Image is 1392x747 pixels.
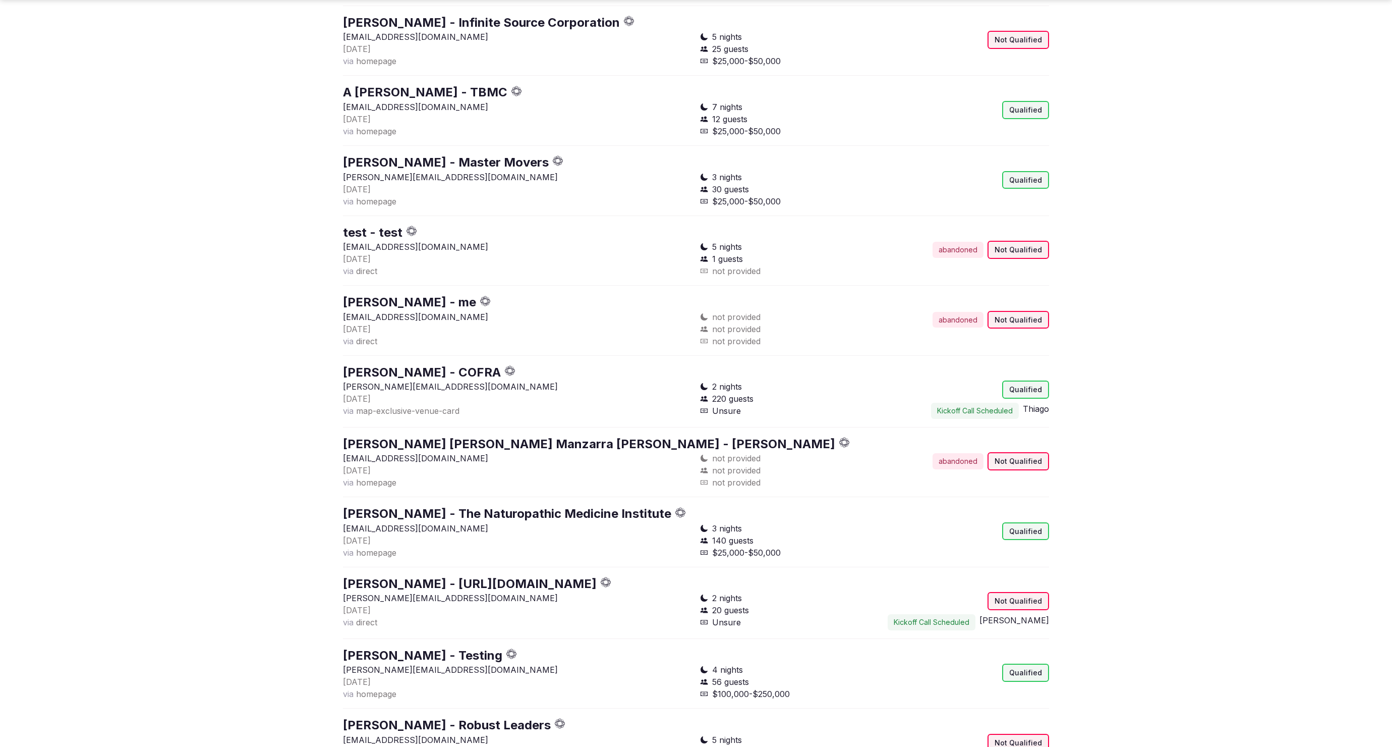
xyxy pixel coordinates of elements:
a: [PERSON_NAME] - Master Movers [343,155,549,170]
span: via [343,56,354,66]
span: not provided [712,323,761,335]
a: [PERSON_NAME] - Testing [343,648,502,663]
span: not provided [712,464,761,476]
div: abandoned [933,242,983,258]
p: [PERSON_NAME][EMAIL_ADDRESS][DOMAIN_NAME] [343,381,692,393]
span: 220 guests [712,393,753,405]
div: $25,000-$50,000 [700,125,871,137]
div: abandoned [933,312,983,328]
span: [DATE] [343,465,371,475]
div: abandoned [933,453,983,469]
p: [PERSON_NAME][EMAIL_ADDRESS][DOMAIN_NAME] [343,592,692,604]
div: $25,000-$50,000 [700,195,871,207]
span: 7 nights [712,101,742,113]
div: not provided [700,265,871,277]
span: not provided [712,452,761,464]
button: [DATE] [343,464,371,476]
span: [DATE] [343,394,371,404]
button: [PERSON_NAME] - Infinite Source Corporation [343,14,620,31]
button: [PERSON_NAME] - [URL][DOMAIN_NAME] [343,575,597,593]
p: [EMAIL_ADDRESS][DOMAIN_NAME] [343,101,692,113]
p: [EMAIL_ADDRESS][DOMAIN_NAME] [343,311,692,323]
button: [PERSON_NAME] - me [343,294,476,311]
span: via [343,196,354,206]
button: [PERSON_NAME] - Master Movers [343,154,549,171]
button: Thiago [1023,403,1049,415]
p: [EMAIL_ADDRESS][DOMAIN_NAME] [343,241,692,253]
div: Qualified [1002,664,1049,682]
span: homepage [356,56,396,66]
p: [EMAIL_ADDRESS][DOMAIN_NAME] [343,31,692,43]
div: Unsure [700,616,871,628]
button: [DATE] [343,676,371,688]
span: [DATE] [343,324,371,334]
div: Qualified [1002,522,1049,541]
span: via [343,336,354,346]
button: [PERSON_NAME] - Testing [343,647,502,664]
div: Not Qualified [988,31,1049,49]
span: homepage [356,689,396,699]
button: [DATE] [343,604,371,616]
span: not provided [712,311,761,323]
p: [PERSON_NAME][EMAIL_ADDRESS][DOMAIN_NAME] [343,171,692,183]
div: not provided [700,335,871,347]
div: Qualified [1002,171,1049,189]
button: A [PERSON_NAME] - TBMC [343,84,507,101]
div: not provided [700,476,871,489]
span: [DATE] [343,184,371,194]
span: map-exclusive-venue-card [356,406,459,416]
span: [DATE] [343,605,371,615]
p: [EMAIL_ADDRESS][DOMAIN_NAME] [343,522,692,535]
a: [PERSON_NAME] - COFRA [343,365,501,380]
button: [DATE] [343,535,371,547]
span: via [343,617,354,627]
a: [PERSON_NAME] - me [343,295,476,309]
span: 3 nights [712,522,742,535]
span: via [343,126,354,136]
button: [PERSON_NAME] [PERSON_NAME] Manzarra [PERSON_NAME] - [PERSON_NAME] [343,436,835,453]
button: Kickoff Call Scheduled [931,403,1019,419]
button: [DATE] [343,43,371,55]
div: Kickoff Call Scheduled [888,614,975,630]
p: [PERSON_NAME][EMAIL_ADDRESS][DOMAIN_NAME] [343,664,692,676]
button: [PERSON_NAME] - Robust Leaders [343,717,551,734]
span: direct [356,617,377,627]
span: via [343,689,354,699]
span: 56 guests [712,676,749,688]
button: [DATE] [343,323,371,335]
span: [DATE] [343,677,371,687]
div: $25,000-$50,000 [700,547,871,559]
span: via [343,477,354,488]
a: test - test [343,225,402,240]
span: homepage [356,196,396,206]
button: [PERSON_NAME] - COFRA [343,364,501,381]
button: [DATE] [343,393,371,405]
span: 5 nights [712,31,742,43]
button: [DATE] [343,253,371,265]
span: [DATE] [343,536,371,546]
div: Not Qualified [988,311,1049,329]
span: 12 guests [712,113,747,125]
span: 1 guests [712,253,743,265]
div: Unsure [700,405,871,417]
span: 2 nights [712,592,742,604]
a: [PERSON_NAME] - Robust Leaders [343,718,551,732]
button: [PERSON_NAME] [979,614,1049,626]
span: 5 nights [712,241,742,253]
p: [EMAIL_ADDRESS][DOMAIN_NAME] [343,452,692,464]
span: via [343,406,354,416]
span: via [343,266,354,276]
span: 2 nights [712,381,742,393]
button: [DATE] [343,113,371,125]
span: [DATE] [343,254,371,264]
button: [PERSON_NAME] - The Naturopathic Medicine Institute [343,505,671,522]
div: Qualified [1002,381,1049,399]
span: 4 nights [712,664,743,676]
div: Not Qualified [988,241,1049,259]
div: Not Qualified [988,452,1049,470]
a: [PERSON_NAME] - The Naturopathic Medicine Institute [343,506,671,521]
span: 140 guests [712,535,753,547]
div: Qualified [1002,101,1049,119]
span: homepage [356,477,396,488]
